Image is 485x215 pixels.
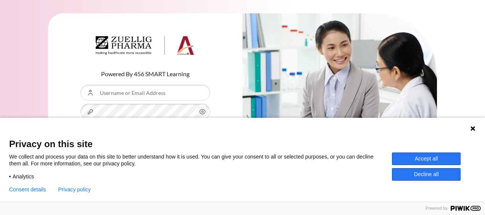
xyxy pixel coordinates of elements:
p: Powered By 456 SMART Learning [80,69,210,79]
a: Privacy policy [58,186,91,193]
input: Username or Email Address [80,85,210,101]
p: We collect and process your data on this site to better understand how it is used. You can give y... [9,153,392,167]
button: Accept all [392,152,461,165]
span: Privacy on this site [9,138,476,149]
button: Decline all [392,168,461,181]
a: Architeck [96,36,195,58]
img: Architeck [96,36,195,55]
span: Analytics [13,173,34,180]
button: Consent details [9,186,46,193]
span: Powered by [422,206,451,211]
